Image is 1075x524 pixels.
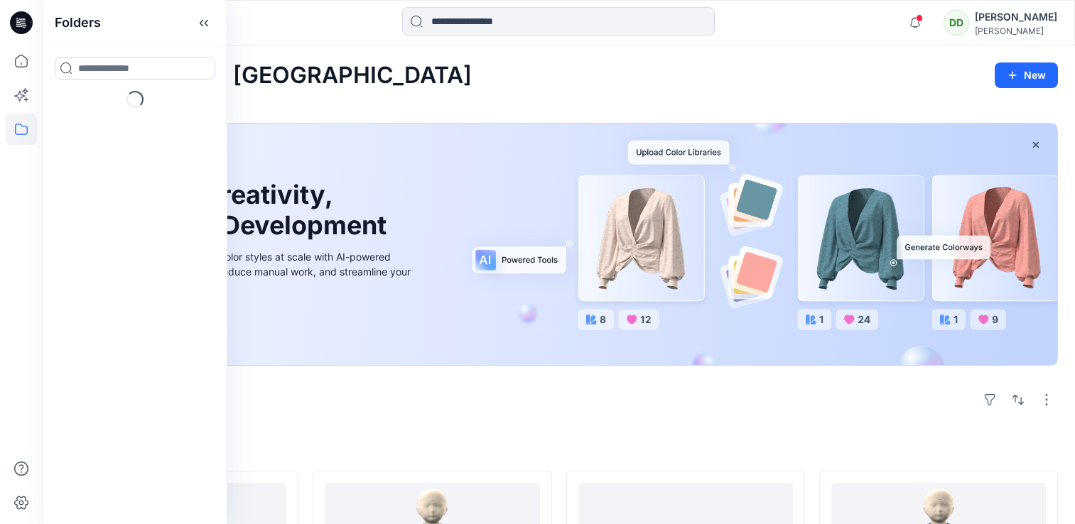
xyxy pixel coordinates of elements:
[975,26,1057,36] div: [PERSON_NAME]
[995,62,1058,88] button: New
[94,180,393,241] h1: Unleash Creativity, Speed Up Development
[975,9,1057,26] div: [PERSON_NAME]
[60,440,1058,457] h4: Styles
[94,249,414,294] div: Explore ideas faster and recolor styles at scale with AI-powered tools that boost creativity, red...
[944,10,969,36] div: DD
[94,311,414,339] a: Discover more
[60,62,472,89] h2: Welcome back, [GEOGRAPHIC_DATA]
